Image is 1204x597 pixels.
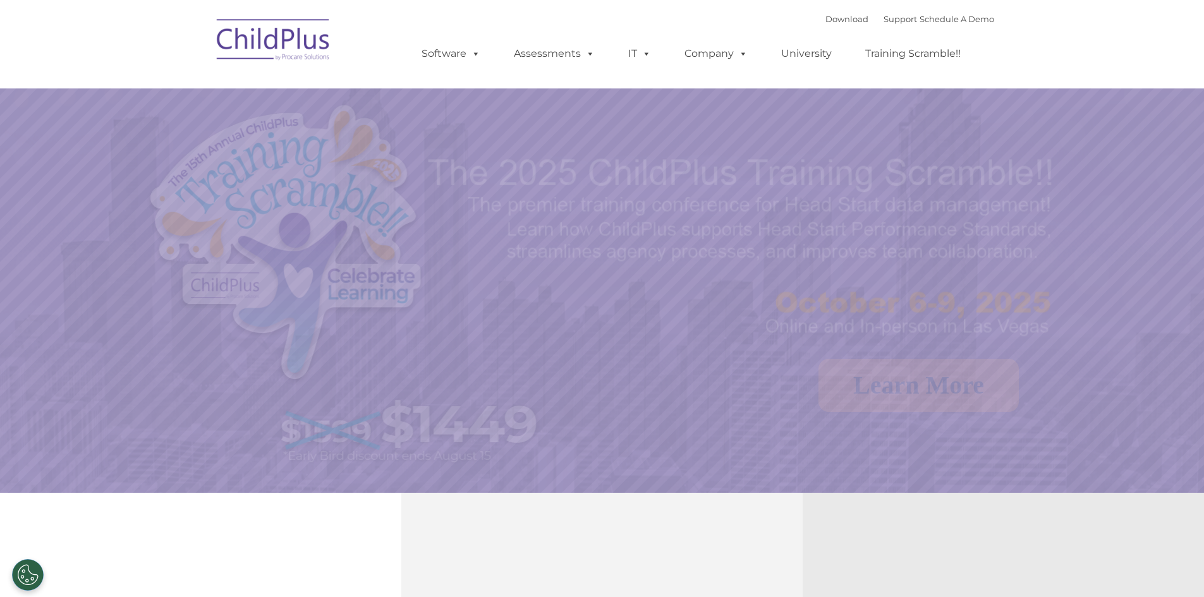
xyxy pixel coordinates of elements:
[825,14,868,24] a: Download
[853,41,973,66] a: Training Scramble!!
[818,359,1019,412] a: Learn More
[769,41,844,66] a: University
[672,41,760,66] a: Company
[409,41,493,66] a: Software
[616,41,664,66] a: IT
[884,14,917,24] a: Support
[501,41,607,66] a: Assessments
[825,14,994,24] font: |
[12,559,44,591] button: Cookies Settings
[920,14,994,24] a: Schedule A Demo
[210,10,337,73] img: ChildPlus by Procare Solutions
